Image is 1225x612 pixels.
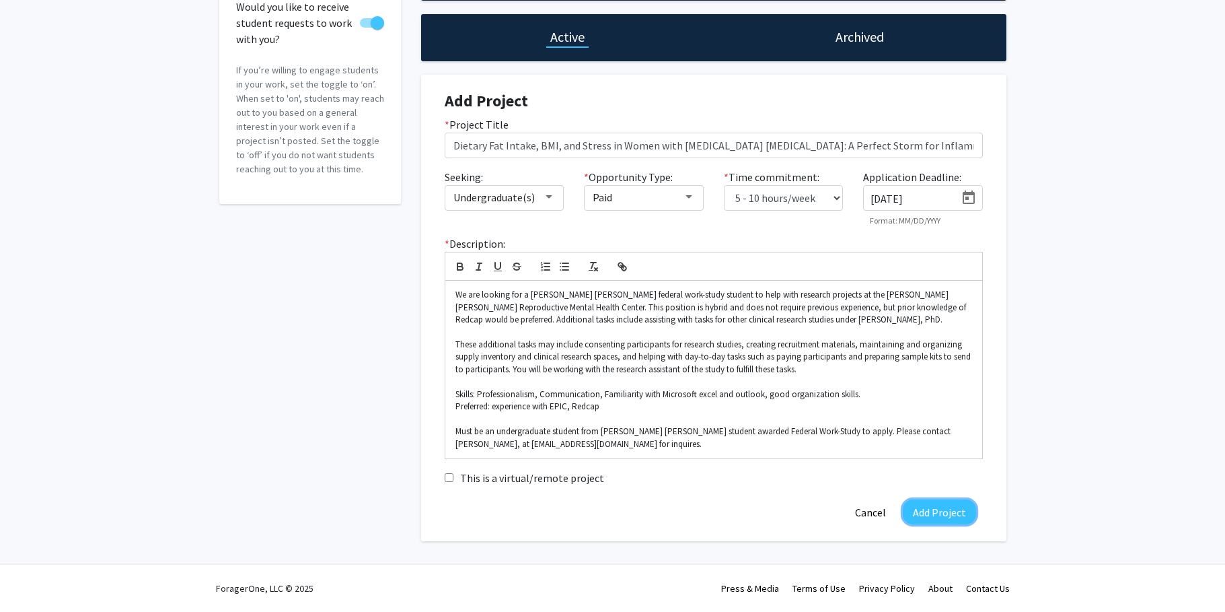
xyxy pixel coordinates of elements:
p: These additional tasks may include consenting participants for research studies, creating recruit... [455,339,972,376]
label: This is a virtual/remote project [460,470,604,486]
button: Cancel [845,500,896,524]
a: Press & Media [721,582,779,594]
a: Contact Us [966,582,1010,594]
a: About [928,582,953,594]
h1: Archived [836,28,884,46]
p: Must be an undergraduate student from [PERSON_NAME] [PERSON_NAME] student awarded Federal Work-St... [455,426,972,450]
p: We are looking for a [PERSON_NAME] [PERSON_NAME] federal work-study student to help with research... [455,289,972,326]
iframe: Chat [10,551,57,602]
label: Opportunity Type: [584,169,673,185]
span: Undergraduate(s) [453,191,535,204]
a: Privacy Policy [859,582,915,594]
label: Description: [445,236,505,252]
mat-hint: Format: MM/DD/YYYY [870,216,940,226]
label: Application Deadline: [863,169,961,185]
div: ForagerOne, LLC © 2025 [216,565,313,612]
button: Add Project [903,500,976,524]
a: Terms of Use [792,582,846,594]
strong: Add Project [445,90,528,111]
label: Project Title [445,116,509,133]
label: Time commitment: [724,169,819,185]
h1: Active [550,28,585,46]
label: Seeking: [445,169,483,185]
span: Paid [593,191,612,204]
p: Skills: Professionalism, Communication, Familiarity with Microsoft excel and outlook, good organi... [455,388,972,401]
button: Open calendar [955,186,982,210]
p: Preferred: experience with EPIC, Redcap [455,401,972,413]
p: If you’re willing to engage students in your work, set the toggle to ‘on’. When set to 'on', stud... [236,63,384,176]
